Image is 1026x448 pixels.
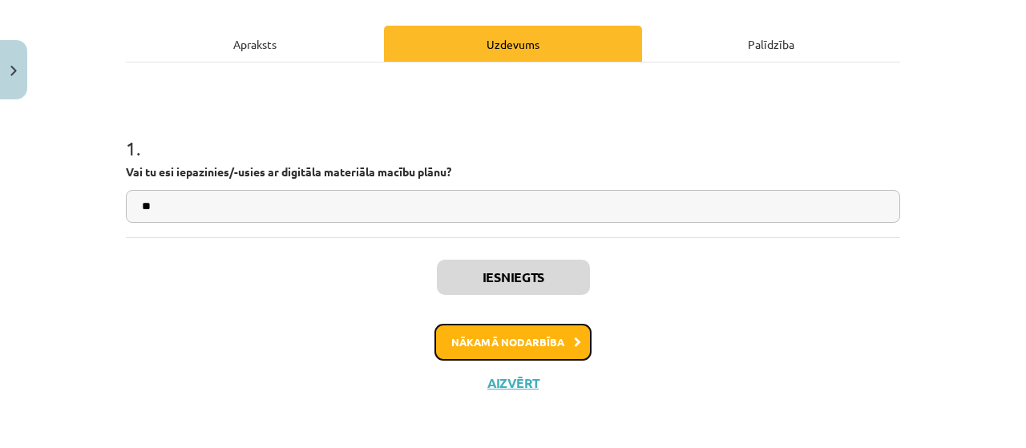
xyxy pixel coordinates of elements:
[642,26,900,62] div: Palīdzība
[384,26,642,62] div: Uzdevums
[10,66,17,76] img: icon-close-lesson-0947bae3869378f0d4975bcd49f059093ad1ed9edebbc8119c70593378902aed.svg
[126,164,451,179] strong: Vai tu esi iepazinies/-usies ar digitāla materiāla macību plānu?
[126,109,900,159] h1: 1 .
[437,260,590,295] button: Iesniegts
[483,375,543,391] button: Aizvērt
[126,26,384,62] div: Apraksts
[434,324,592,361] button: Nākamā nodarbība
